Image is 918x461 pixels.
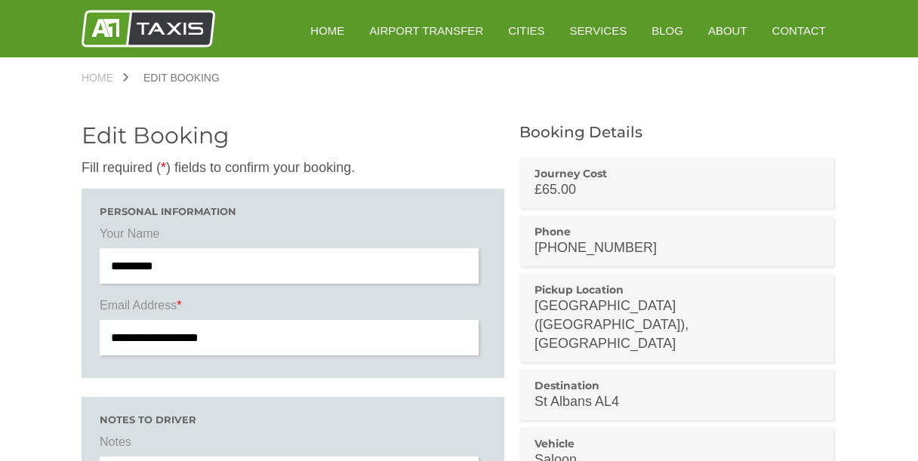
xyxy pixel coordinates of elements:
[82,10,215,48] img: A1 Taxis
[359,12,494,49] a: Airport Transfer
[534,297,818,353] p: [GEOGRAPHIC_DATA] ([GEOGRAPHIC_DATA]), [GEOGRAPHIC_DATA]
[100,415,486,425] h3: Notes to driver
[534,167,818,180] h3: Journey Cost
[100,434,486,456] label: Notes
[534,379,818,392] h3: Destination
[519,124,836,140] h2: Booking Details
[82,124,504,147] h2: Edit Booking
[534,180,818,199] p: £65.00
[534,283,818,297] h3: Pickup Location
[534,238,818,257] p: [PHONE_NUMBER]
[82,158,504,177] p: Fill required ( ) fields to confirm your booking.
[82,72,128,83] a: Home
[534,392,818,411] p: St Albans AL4
[100,226,486,248] label: Your Name
[762,12,836,49] a: Contact
[698,12,758,49] a: About
[534,225,818,238] h3: Phone
[300,12,355,49] a: HOME
[641,12,694,49] a: Blog
[100,207,486,217] h3: Personal Information
[100,297,486,320] label: Email Address
[534,437,818,450] h3: Vehicle
[128,72,235,83] a: Edit Booking
[498,12,555,49] a: Cities
[559,12,638,49] a: Services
